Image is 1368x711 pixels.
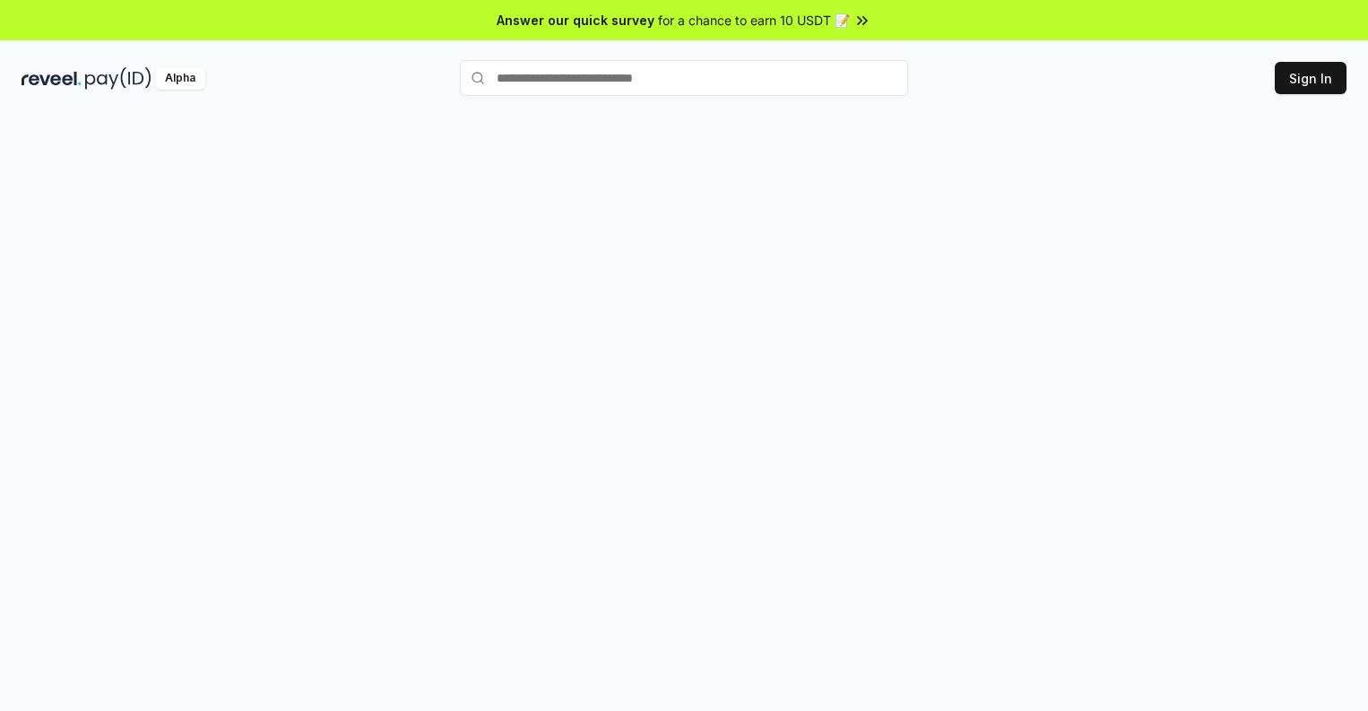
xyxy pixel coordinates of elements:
[1275,62,1346,94] button: Sign In
[22,67,82,90] img: reveel_dark
[658,11,850,30] span: for a chance to earn 10 USDT 📝
[497,11,654,30] span: Answer our quick survey
[155,67,205,90] div: Alpha
[85,67,152,90] img: pay_id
